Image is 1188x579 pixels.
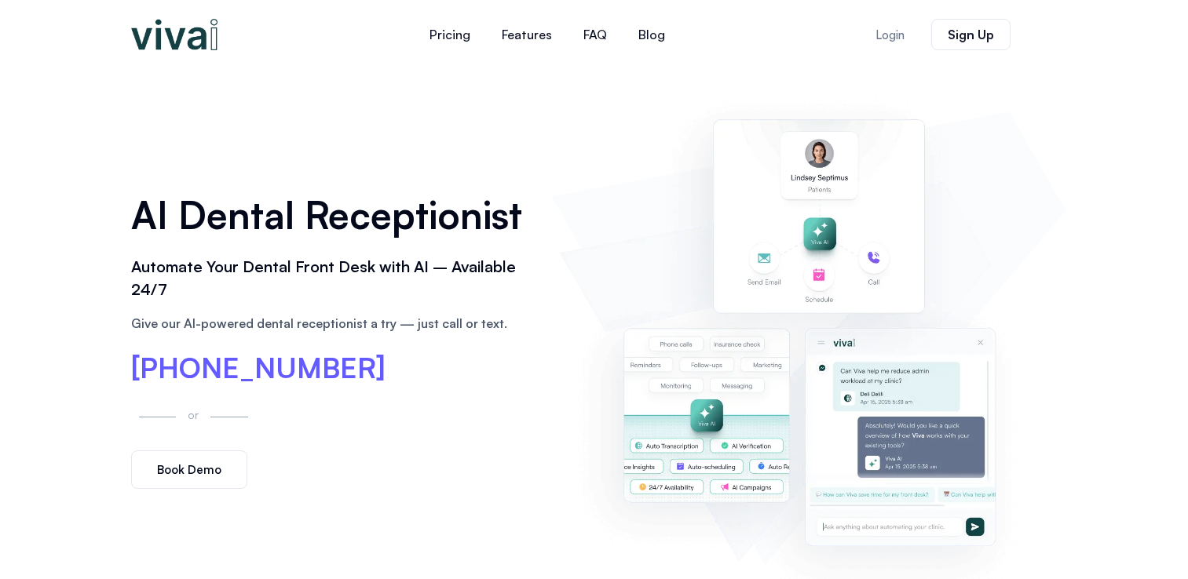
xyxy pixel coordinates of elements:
a: Book Demo [131,450,247,489]
span: Sign Up [948,28,994,41]
a: Blog [623,16,681,53]
nav: Menu [320,16,775,53]
p: or [184,406,203,424]
h2: Automate Your Dental Front Desk with AI – Available 24/7 [131,256,536,301]
h1: AI Dental Receptionist [131,188,536,242]
a: Pricing [414,16,486,53]
a: [PHONE_NUMBER] [131,354,386,382]
a: Sign Up [931,19,1011,50]
a: Features [486,16,568,53]
span: Book Demo [157,464,221,475]
a: FAQ [568,16,623,53]
span: Login [875,29,905,41]
a: Login [857,20,923,50]
p: Give our AI-powered dental receptionist a try — just call or text. [131,314,536,333]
